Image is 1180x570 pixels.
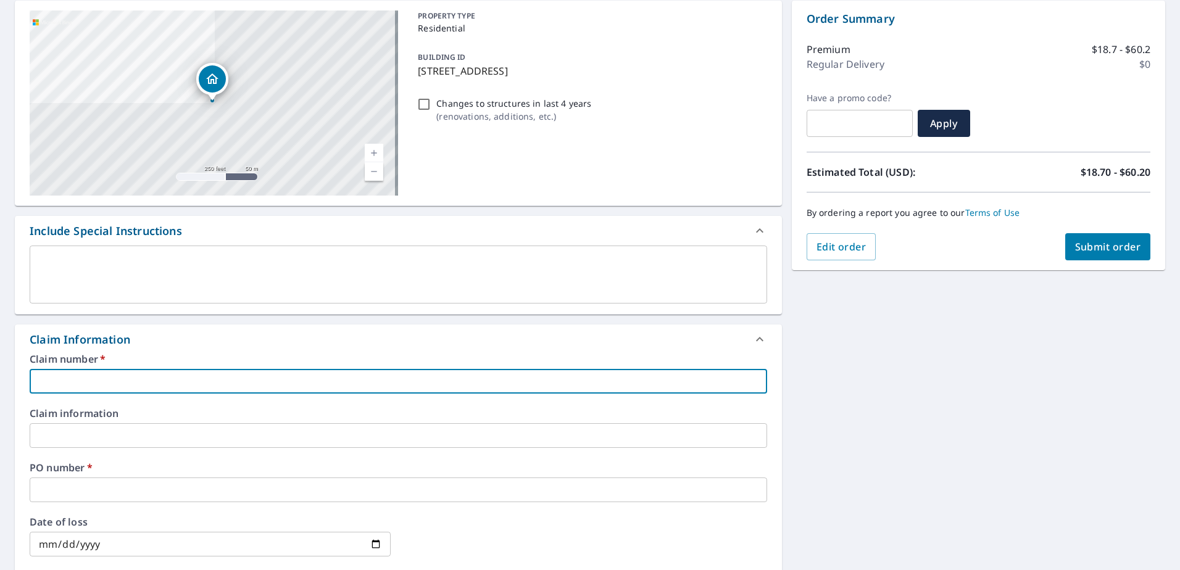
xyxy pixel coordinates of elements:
p: $18.7 - $60.2 [1092,42,1150,57]
span: Submit order [1075,240,1141,254]
span: Apply [928,117,960,130]
label: PO number [30,463,767,473]
div: Include Special Instructions [15,216,782,246]
label: Have a promo code? [807,93,913,104]
a: Terms of Use [965,207,1020,218]
div: Claim Information [30,331,130,348]
p: By ordering a report you agree to our [807,207,1150,218]
p: Order Summary [807,10,1150,27]
p: Residential [418,22,762,35]
div: Claim Information [15,324,782,354]
p: ( renovations, additions, etc. ) [436,110,591,123]
a: Current Level 17, Zoom In [365,144,383,162]
div: Include Special Instructions [30,223,182,239]
p: Changes to structures in last 4 years [436,97,591,110]
a: Current Level 17, Zoom Out [365,162,383,181]
p: $18.70 - $60.20 [1081,165,1150,180]
div: Dropped pin, building 1, Residential property, 2706 Lexington St Durham, NC 27707 [196,63,228,101]
p: $0 [1139,57,1150,72]
button: Apply [918,110,970,137]
button: Edit order [807,233,876,260]
span: Edit order [816,240,866,254]
label: Claim number [30,354,767,364]
p: Regular Delivery [807,57,884,72]
p: [STREET_ADDRESS] [418,64,762,78]
p: BUILDING ID [418,52,465,62]
p: Premium [807,42,850,57]
p: PROPERTY TYPE [418,10,762,22]
label: Date of loss [30,517,391,527]
label: Claim information [30,408,767,418]
p: Estimated Total (USD): [807,165,979,180]
button: Submit order [1065,233,1151,260]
